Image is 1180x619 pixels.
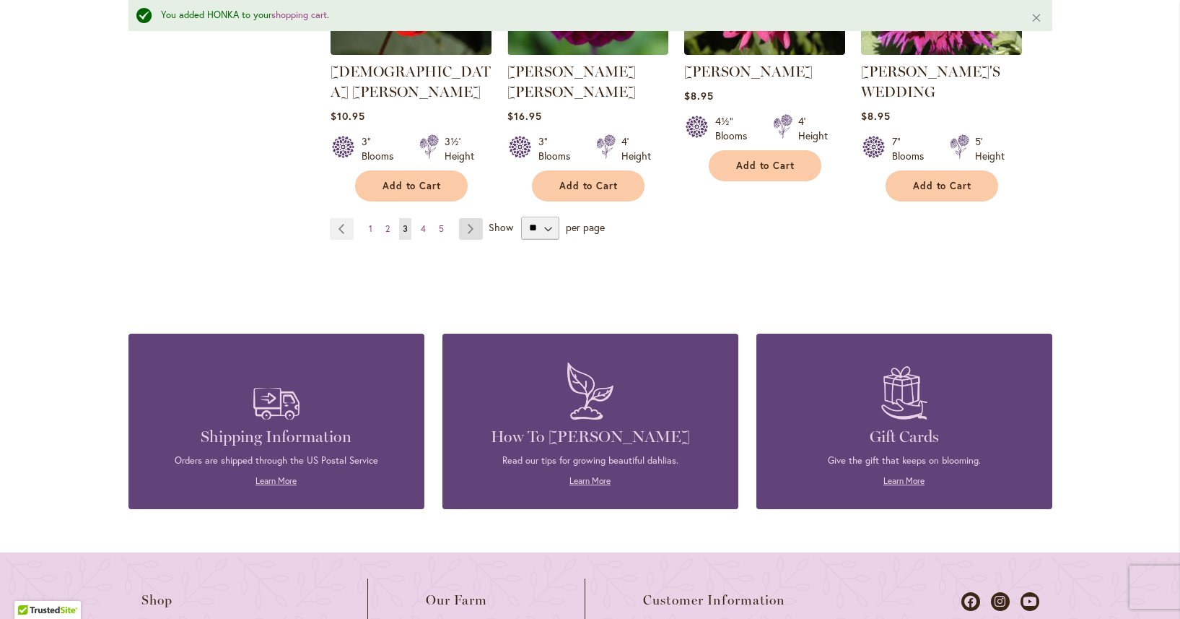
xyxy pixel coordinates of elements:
div: 3½' Height [445,134,474,163]
div: 7" Blooms [892,134,932,163]
p: Give the gift that keeps on blooming. [778,454,1031,467]
button: Add to Cart [355,170,468,202]
a: 5 [435,218,447,240]
a: Learn More [255,475,297,486]
iframe: Launch Accessibility Center [11,568,51,608]
div: 4½" Blooms [715,114,756,143]
span: 2 [385,223,390,234]
a: Dahlias on Facebook [961,592,980,611]
span: $8.95 [861,109,891,123]
span: Add to Cart [559,180,619,192]
span: Our Farm [426,593,488,607]
a: [PERSON_NAME] [PERSON_NAME] [507,63,636,100]
span: $10.95 [331,109,365,123]
a: 4 [417,218,429,240]
span: Show [489,220,513,233]
a: Learn More [569,475,611,486]
div: 3" Blooms [362,134,402,163]
a: 2 [382,218,393,240]
div: 4' Height [621,134,651,163]
button: Add to Cart [709,150,821,181]
span: Customer Information [643,593,786,607]
a: JAPANESE BISHOP [331,44,491,58]
a: Dahlias on Instagram [991,592,1010,611]
h4: Gift Cards [778,427,1031,447]
span: Add to Cart [383,180,442,192]
h4: How To [PERSON_NAME] [464,427,717,447]
a: JASON MATTHEW [507,44,668,58]
a: [DEMOGRAPHIC_DATA] [PERSON_NAME] [331,63,491,100]
span: 3 [403,223,408,234]
button: Add to Cart [532,170,644,202]
h4: Shipping Information [150,427,403,447]
a: Learn More [883,475,925,486]
span: 1 [369,223,372,234]
div: You added HONKA to your . [161,9,1009,22]
p: Orders are shipped through the US Postal Service [150,454,403,467]
span: Add to Cart [736,160,795,172]
div: 5' Height [975,134,1005,163]
a: JENNA [684,44,845,58]
span: Shop [141,593,173,607]
span: $16.95 [507,109,542,123]
span: Add to Cart [913,180,972,192]
a: [PERSON_NAME] [684,63,813,80]
span: 4 [421,223,426,234]
span: 5 [439,223,444,234]
button: Add to Cart [886,170,998,202]
a: [PERSON_NAME]'S WEDDING [861,63,1000,100]
a: 1 [365,218,376,240]
span: $8.95 [684,89,714,103]
a: Dahlias on Youtube [1021,592,1039,611]
span: per page [566,220,605,233]
div: 4' Height [798,114,828,143]
p: Read our tips for growing beautiful dahlias. [464,454,717,467]
div: 3" Blooms [538,134,579,163]
a: shopping cart [271,9,327,21]
a: Jennifer's Wedding [861,44,1022,58]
